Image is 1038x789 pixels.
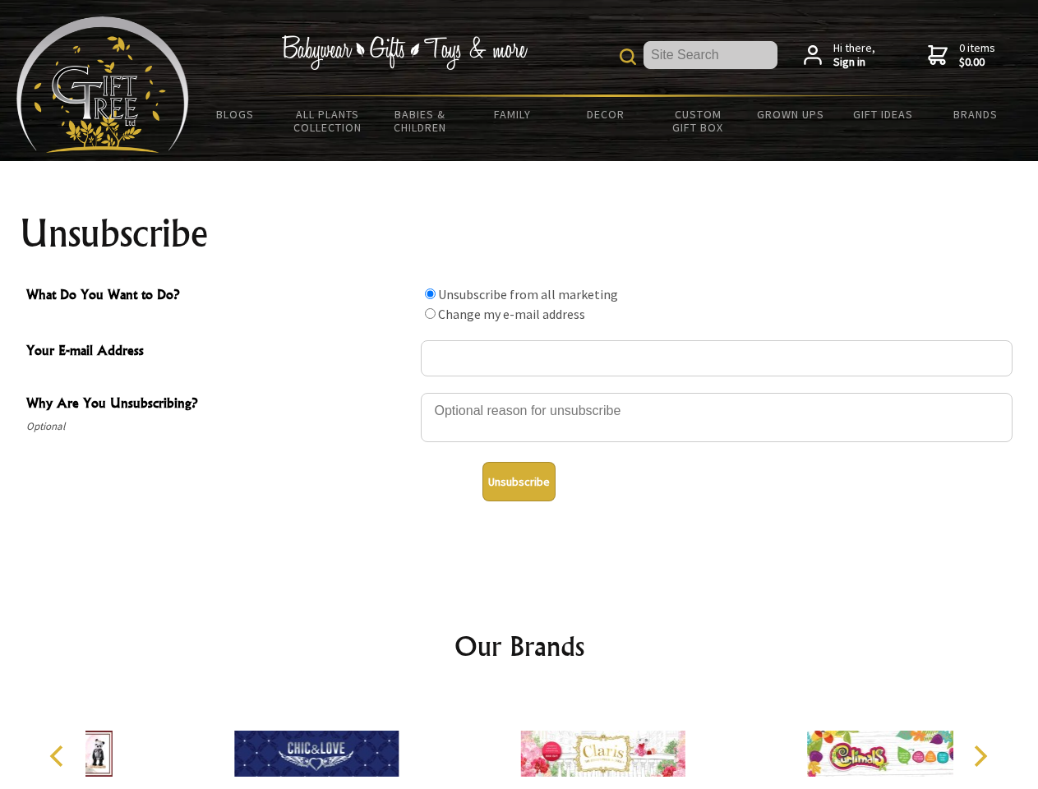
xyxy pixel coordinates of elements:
[425,308,436,319] input: What Do You Want to Do?
[928,41,995,70] a: 0 items$0.00
[438,306,585,322] label: Change my e-mail address
[189,97,282,131] a: BLOGS
[837,97,930,131] a: Gift Ideas
[652,97,745,145] a: Custom Gift Box
[467,97,560,131] a: Family
[959,55,995,70] strong: $0.00
[833,55,875,70] strong: Sign in
[374,97,467,145] a: Babies & Children
[620,48,636,65] img: product search
[833,41,875,70] span: Hi there,
[421,393,1013,442] textarea: Why Are You Unsubscribing?
[959,40,995,70] span: 0 items
[425,288,436,299] input: What Do You Want to Do?
[33,626,1006,666] h2: Our Brands
[744,97,837,131] a: Grown Ups
[962,738,998,774] button: Next
[26,284,413,308] span: What Do You Want to Do?
[20,214,1019,253] h1: Unsubscribe
[482,462,556,501] button: Unsubscribe
[282,97,375,145] a: All Plants Collection
[421,340,1013,376] input: Your E-mail Address
[16,16,189,153] img: Babyware - Gifts - Toys and more...
[41,738,77,774] button: Previous
[930,97,1022,131] a: Brands
[26,393,413,417] span: Why Are You Unsubscribing?
[438,286,618,302] label: Unsubscribe from all marketing
[26,340,413,364] span: Your E-mail Address
[804,41,875,70] a: Hi there,Sign in
[26,417,413,436] span: Optional
[644,41,777,69] input: Site Search
[281,35,528,70] img: Babywear - Gifts - Toys & more
[559,97,652,131] a: Decor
